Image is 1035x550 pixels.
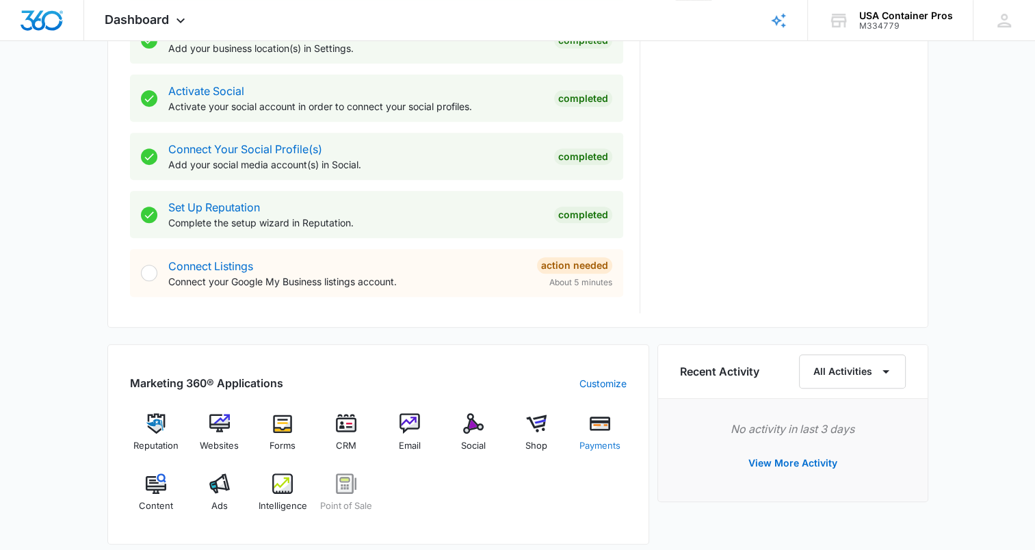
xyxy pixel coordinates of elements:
[168,259,253,273] a: Connect Listings
[320,473,373,523] a: Point of Sale
[257,413,309,462] a: Forms
[130,375,283,391] h2: Marketing 360® Applications
[579,439,620,453] span: Payments
[168,142,322,156] a: Connect Your Social Profile(s)
[168,157,543,172] p: Add your social media account(s) in Social.
[211,499,228,513] span: Ads
[133,439,179,453] span: Reputation
[537,257,612,274] div: Action Needed
[549,276,612,289] span: About 5 minutes
[168,215,543,230] p: Complete the setup wizard in Reputation.
[680,421,906,437] p: No activity in last 3 days
[336,439,356,453] span: CRM
[461,439,486,453] span: Social
[399,439,421,453] span: Email
[525,439,547,453] span: Shop
[447,413,499,462] a: Social
[510,413,563,462] a: Shop
[799,354,906,389] button: All Activities
[168,41,543,55] p: Add your business location(s) in Settings.
[200,439,239,453] span: Websites
[320,499,372,513] span: Point of Sale
[270,439,296,453] span: Forms
[579,376,627,391] a: Customize
[554,90,612,107] div: Completed
[168,99,543,114] p: Activate your social account in order to connect your social profiles.
[384,413,436,462] a: Email
[859,21,953,31] div: account id
[574,413,627,462] a: Payments
[168,200,260,214] a: Set Up Reputation
[859,10,953,21] div: account name
[105,12,169,27] span: Dashboard
[139,499,173,513] span: Content
[193,473,246,523] a: Ads
[680,363,759,380] h6: Recent Activity
[130,413,183,462] a: Reputation
[735,447,851,480] button: View More Activity
[168,274,526,289] p: Connect your Google My Business listings account.
[554,148,612,165] div: Completed
[259,499,307,513] span: Intelligence
[130,473,183,523] a: Content
[168,84,244,98] a: Activate Social
[320,413,373,462] a: CRM
[554,207,612,223] div: Completed
[257,473,309,523] a: Intelligence
[193,413,246,462] a: Websites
